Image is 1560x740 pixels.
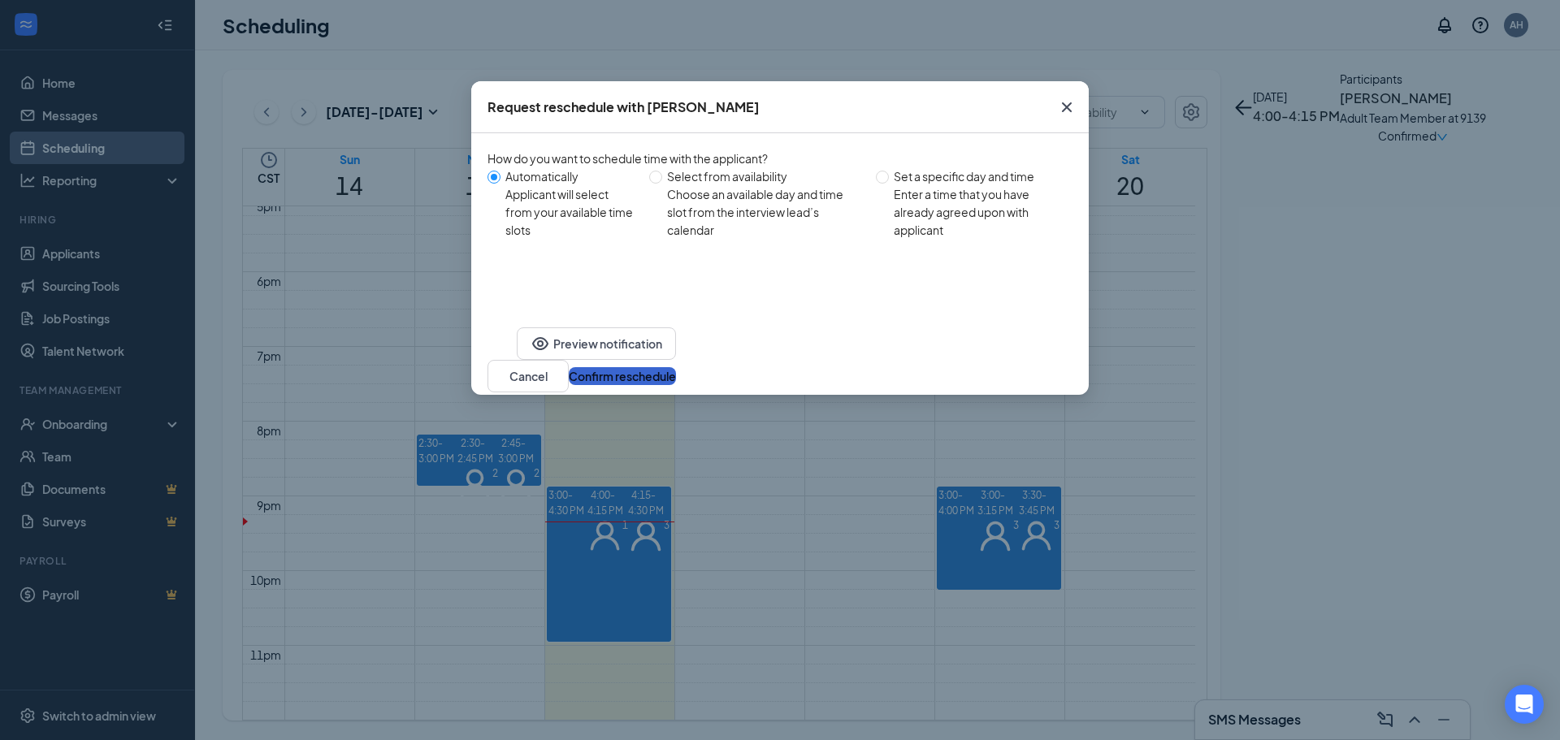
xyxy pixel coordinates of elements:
button: EyePreview notification [517,327,676,360]
div: Select from availability [667,167,863,185]
div: Choose an available day and time slot from the interview lead’s calendar [667,185,863,239]
svg: Eye [531,334,550,353]
div: Request reschedule with [PERSON_NAME] [487,98,760,116]
button: Confirm reschedule [569,367,676,385]
div: Automatically [505,167,636,185]
button: Cancel [487,360,569,392]
svg: Cross [1057,97,1077,117]
button: Close [1045,81,1089,133]
div: Open Intercom Messenger [1505,685,1544,724]
div: Set a specific day and time [894,167,1059,185]
div: Applicant will select from your available time slots [505,185,636,239]
div: Enter a time that you have already agreed upon with applicant [894,185,1059,239]
div: How do you want to schedule time with the applicant? [487,149,1072,167]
